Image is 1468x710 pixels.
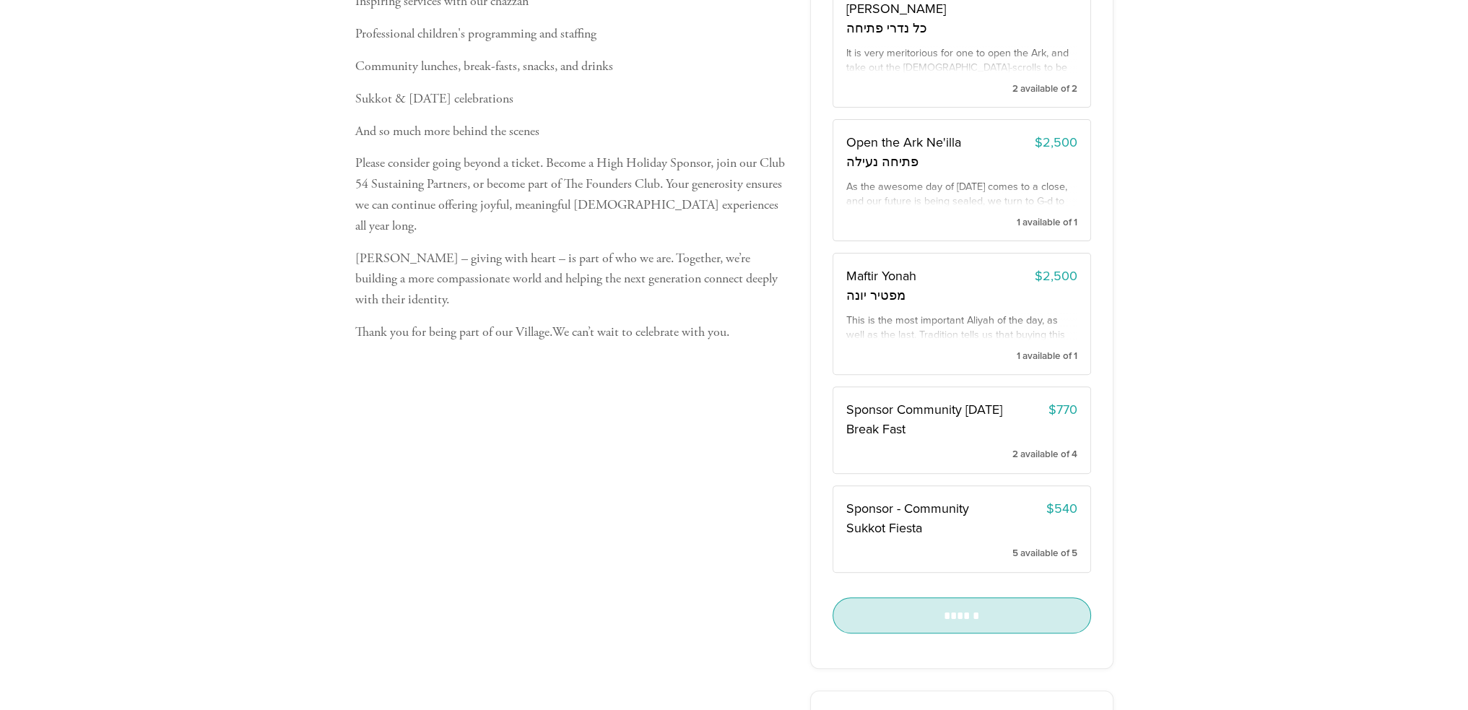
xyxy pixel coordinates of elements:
[355,121,789,142] p: And so much more behind the scenes
[1046,501,1054,516] span: $
[1020,83,1069,95] span: available of
[846,268,916,284] span: Maftir Yonah
[1048,402,1056,417] span: $
[355,153,789,236] p: Please consider going beyond a ticket. Become a High Holiday Sponsor, join our Club 54 Sustaining...
[846,46,1077,73] div: It is very meritorious for one to open the Ark, and take out the [DEMOGRAPHIC_DATA]-scrolls to be...
[846,152,1002,172] span: פתיחה נעילה
[846,501,969,536] span: Sponsor - Community Sukkot Fiesta
[1074,350,1077,362] span: 1
[1054,501,1077,516] span: 540
[1072,547,1077,559] span: 5
[1012,83,1018,95] span: 2
[846,180,1077,207] div: As the awesome day of [DATE] comes to a close, and our future is being sealed, we turn to G‑d to ...
[1035,268,1043,284] span: $
[355,322,789,343] p: Thank you for being part of our Village.We can’t wait to celebrate with you.
[846,402,1002,437] span: Sponsor Community [DATE] Break Fast
[1043,134,1077,150] span: 2,500
[1012,547,1018,559] span: 5
[355,248,789,311] p: [PERSON_NAME] – giving with heart – is part of who we are. Together, we’re building a more compas...
[1020,449,1069,460] span: available of
[1012,449,1018,460] span: 2
[846,134,961,150] span: Open the Ark Ne'illa
[1056,402,1077,417] span: 770
[1072,449,1077,460] span: 4
[1022,350,1072,362] span: available of
[355,89,789,110] p: Sukkot & [DATE] celebrations
[1017,350,1020,362] span: 1
[1043,268,1077,284] span: 2,500
[846,313,1077,340] div: This is the most important Aliyah of the day, as well as the last. Tradition tells us that buying...
[1074,217,1077,228] span: 1
[1017,217,1020,228] span: 1
[1020,547,1069,559] span: available of
[1072,83,1077,95] span: 2
[1022,217,1072,228] span: available of
[846,286,1002,306] span: מפטיר יונה
[355,24,789,45] p: Professional children's programming and staffing
[355,56,789,77] p: Community lunches, break-fasts, snacks, and drinks
[846,19,1002,38] span: כל נדרי פתיחה
[1035,134,1043,150] span: $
